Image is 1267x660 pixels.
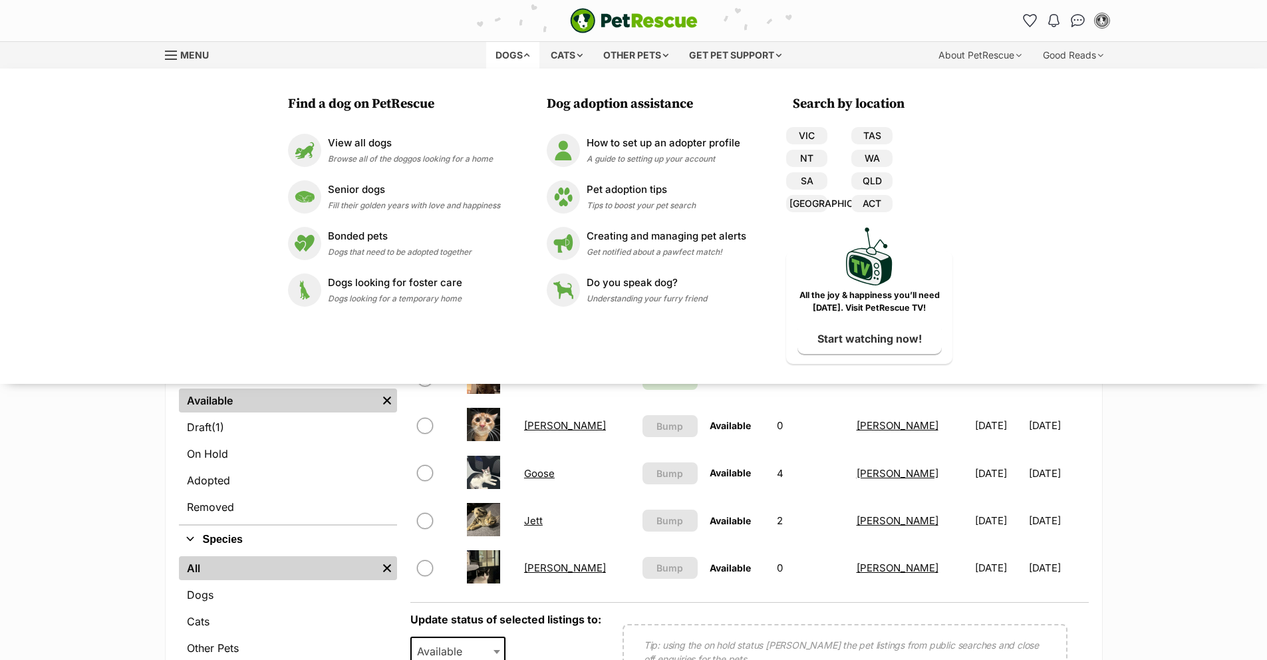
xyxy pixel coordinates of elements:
[328,154,493,164] span: Browse all of the doggos looking for a home
[1029,498,1087,544] td: [DATE]
[179,583,397,607] a: Dogs
[642,462,698,484] button: Bump
[970,498,1028,544] td: [DATE]
[288,227,321,260] img: Bonded pets
[179,415,397,439] a: Draft
[524,419,606,432] a: [PERSON_NAME]
[547,180,746,214] a: Pet adoption tips Pet adoption tips Tips to boost your pet search
[851,150,893,167] a: WA
[656,561,683,575] span: Bump
[710,420,751,431] span: Available
[929,42,1031,69] div: About PetRescue
[524,562,606,574] a: [PERSON_NAME]
[857,467,938,480] a: [PERSON_NAME]
[486,42,539,69] div: Dogs
[377,389,397,412] a: Remove filter
[288,134,500,167] a: View all dogs View all dogs Browse all of the doggos looking for a home
[1029,450,1087,496] td: [DATE]
[656,466,683,480] span: Bump
[410,613,601,626] label: Update status of selected listings to:
[587,275,707,291] p: Do you speak dog?
[288,227,500,260] a: Bonded pets Bonded pets Dogs that need to be adopted together
[772,498,850,544] td: 2
[570,8,698,33] img: logo-e224e6f780fb5917bec1dbf3a21bbac754714ae5b6737aabdf751b685950b380.svg
[547,273,746,307] a: Do you speak dog? Do you speak dog? Understanding your furry friend
[179,556,377,580] a: All
[772,450,850,496] td: 4
[772,403,850,448] td: 0
[642,510,698,532] button: Bump
[179,609,397,633] a: Cats
[547,95,753,114] h3: Dog adoption assistance
[1029,403,1087,448] td: [DATE]
[970,545,1028,591] td: [DATE]
[211,419,224,435] span: (1)
[786,127,827,144] a: VIC
[1048,14,1059,27] img: notifications-46538b983faf8c2785f20acdc204bb7945ddae34d4c08c2a6579f10ce5e182be.svg
[642,557,698,579] button: Bump
[547,134,746,167] a: How to set up an adopter profile How to set up an adopter profile A guide to setting up your account
[288,180,321,214] img: Senior dogs
[377,556,397,580] a: Remove filter
[587,154,715,164] span: A guide to setting up your account
[587,182,696,198] p: Pet adoption tips
[179,531,397,548] button: Species
[851,195,893,212] a: ACT
[288,180,500,214] a: Senior dogs Senior dogs Fill their golden years with love and happiness
[1067,10,1089,31] a: Conversations
[1034,42,1113,69] div: Good Reads
[547,273,580,307] img: Do you speak dog?
[1020,10,1113,31] ul: Account quick links
[547,227,580,260] img: Creating and managing pet alerts
[857,419,938,432] a: [PERSON_NAME]
[1020,10,1041,31] a: Favourites
[846,228,893,285] img: PetRescue TV logo
[328,293,462,303] span: Dogs looking for a temporary home
[970,403,1028,448] td: [DATE]
[328,247,472,257] span: Dogs that need to be adopted together
[797,323,942,354] a: Start watching now!
[680,42,791,69] div: Get pet support
[524,467,555,480] a: Goose
[1091,10,1113,31] button: My account
[179,359,397,524] div: Status
[541,42,592,69] div: Cats
[165,42,218,66] a: Menu
[710,467,751,478] span: Available
[857,514,938,527] a: [PERSON_NAME]
[180,49,209,61] span: Menu
[796,289,942,315] p: All the joy & happiness you’ll need [DATE]. Visit PetRescue TV!
[1029,545,1087,591] td: [DATE]
[587,229,746,244] p: Creating and managing pet alerts
[656,514,683,528] span: Bump
[328,200,500,210] span: Fill their golden years with love and happiness
[328,182,500,198] p: Senior dogs
[328,275,462,291] p: Dogs looking for foster care
[587,247,722,257] span: Get notified about a pawfect match!
[793,95,952,114] h3: Search by location
[570,8,698,33] a: PetRescue
[288,134,321,167] img: View all dogs
[328,229,472,244] p: Bonded pets
[1095,14,1109,27] img: Rachel Lee profile pic
[547,134,580,167] img: How to set up an adopter profile
[786,195,827,212] a: [GEOGRAPHIC_DATA]
[851,172,893,190] a: QLD
[179,442,397,466] a: On Hold
[786,150,827,167] a: NT
[524,514,543,527] a: Jett
[547,227,746,260] a: Creating and managing pet alerts Creating and managing pet alerts Get notified about a pawfect ma...
[587,136,740,151] p: How to set up an adopter profile
[179,495,397,519] a: Removed
[1071,14,1085,27] img: chat-41dd97257d64d25036548639549fe6c8038ab92f7586957e7f3b1b290dea8141.svg
[179,636,397,660] a: Other Pets
[594,42,678,69] div: Other pets
[179,468,397,492] a: Adopted
[328,136,493,151] p: View all dogs
[857,562,938,574] a: [PERSON_NAME]
[587,293,707,303] span: Understanding your furry friend
[288,273,500,307] a: Dogs looking for foster care Dogs looking for foster care Dogs looking for a temporary home
[710,515,751,526] span: Available
[1044,10,1065,31] button: Notifications
[710,562,751,574] span: Available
